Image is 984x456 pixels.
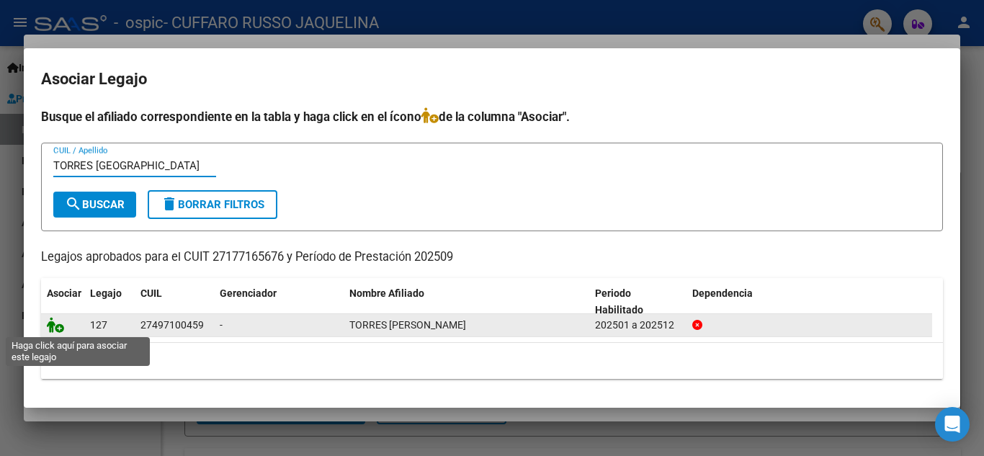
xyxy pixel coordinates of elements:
[220,287,277,299] span: Gerenciador
[41,249,943,267] p: Legajos aprobados para el CUIT 27177165676 y Período de Prestación 202509
[595,287,643,316] span: Periodo Habilitado
[41,66,943,93] h2: Asociar Legajo
[41,278,84,326] datatable-header-cell: Asociar
[41,107,943,126] h4: Busque el afiliado correspondiente en la tabla y haga click en el ícono de la columna "Asociar".
[135,278,214,326] datatable-header-cell: CUIL
[84,278,135,326] datatable-header-cell: Legajo
[935,407,970,442] div: Open Intercom Messenger
[349,319,466,331] span: TORRES FLORENCIA ANAHEL
[53,192,136,218] button: Buscar
[41,343,943,379] div: 1 registros
[595,317,681,334] div: 202501 a 202512
[214,278,344,326] datatable-header-cell: Gerenciador
[686,278,932,326] datatable-header-cell: Dependencia
[90,287,122,299] span: Legajo
[161,198,264,211] span: Borrar Filtros
[344,278,589,326] datatable-header-cell: Nombre Afiliado
[47,287,81,299] span: Asociar
[220,319,223,331] span: -
[65,198,125,211] span: Buscar
[349,287,424,299] span: Nombre Afiliado
[140,287,162,299] span: CUIL
[140,317,204,334] div: 27497100459
[161,195,178,213] mat-icon: delete
[90,319,107,331] span: 127
[148,190,277,219] button: Borrar Filtros
[589,278,686,326] datatable-header-cell: Periodo Habilitado
[692,287,753,299] span: Dependencia
[65,195,82,213] mat-icon: search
